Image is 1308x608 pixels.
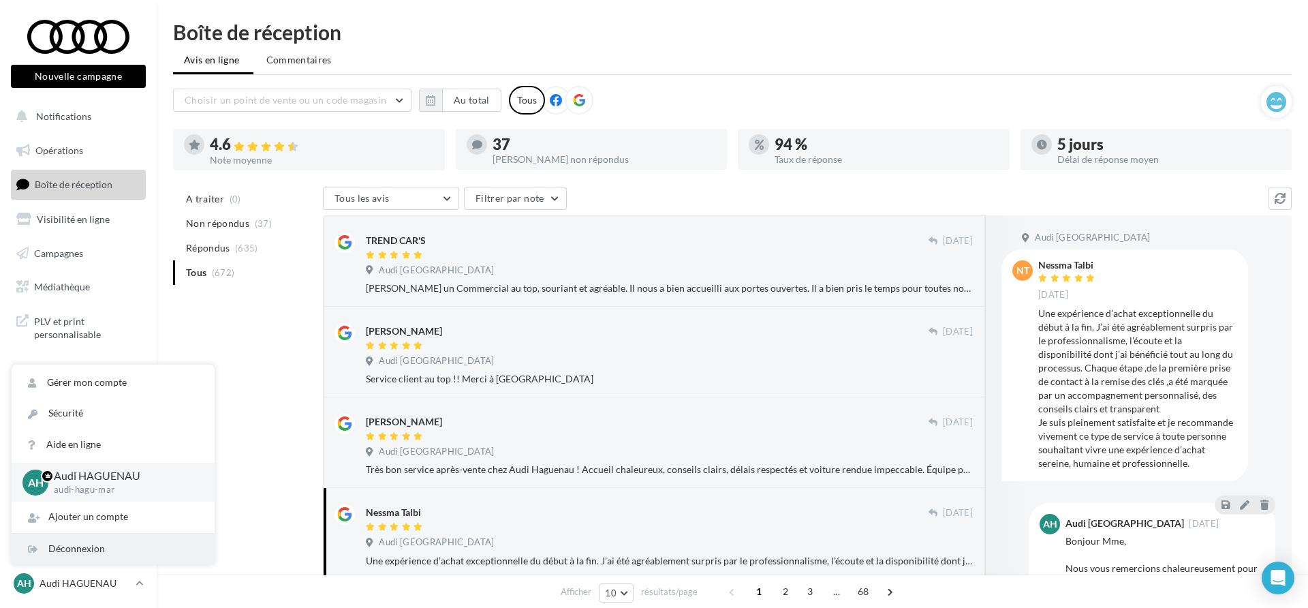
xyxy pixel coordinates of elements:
[334,192,390,204] span: Tous les avis
[366,324,442,338] div: [PERSON_NAME]
[493,137,717,152] div: 37
[379,355,494,367] span: Audi [GEOGRAPHIC_DATA]
[35,145,83,156] span: Opérations
[17,577,31,590] span: AH
[8,273,149,301] a: Médiathèque
[641,586,698,598] span: résultats/page
[11,571,146,596] a: AH Audi HAGUENAU
[366,372,973,386] div: Service client au top !! Merci à [GEOGRAPHIC_DATA]
[8,170,149,199] a: Boîte de réception
[599,583,634,603] button: 10
[235,243,258,254] span: (635)
[34,281,90,292] span: Médiathèque
[1043,517,1057,531] span: AH
[366,234,426,247] div: TREND CAR'S
[852,581,875,603] span: 68
[775,155,999,164] div: Taux de réponse
[419,89,501,112] button: Au total
[28,474,44,490] span: AH
[775,581,796,603] span: 2
[12,398,215,429] a: Sécurité
[11,65,146,88] button: Nouvelle campagne
[1038,289,1068,301] span: [DATE]
[943,235,973,247] span: [DATE]
[1057,155,1281,164] div: Délai de réponse moyen
[173,22,1292,42] div: Boîte de réception
[366,282,973,295] div: [PERSON_NAME] un Commercial au top, souriant et agréable. Il nous a bien accueilli aux portes ouv...
[493,155,717,164] div: [PERSON_NAME] non répondus
[12,429,215,460] a: Aide en ligne
[442,89,501,112] button: Au total
[186,192,224,206] span: A traiter
[323,187,459,210] button: Tous les avis
[379,264,494,277] span: Audi [GEOGRAPHIC_DATA]
[186,241,230,255] span: Répondus
[1038,260,1098,270] div: Nessma Talbi
[799,581,821,603] span: 3
[185,94,386,106] span: Choisir un point de vente ou un code magasin
[35,179,112,190] span: Boîte de réception
[173,89,411,112] button: Choisir un point de vente ou un code magasin
[12,502,215,532] div: Ajouter un compte
[605,588,617,598] span: 10
[943,507,973,519] span: [DATE]
[1038,307,1237,470] div: Une expérience d’achat exceptionnelle du début à la fin. J’ai été agréablement surpris par le pro...
[464,187,567,210] button: Filtrer par note
[775,137,999,152] div: 94 %
[230,194,241,204] span: (0)
[366,506,421,519] div: Nessma Talbi
[8,205,149,234] a: Visibilité en ligne
[8,102,143,131] button: Notifications
[366,415,442,429] div: [PERSON_NAME]
[1065,519,1184,528] div: Audi [GEOGRAPHIC_DATA]
[12,367,215,398] a: Gérer mon compte
[8,239,149,268] a: Campagnes
[255,218,272,229] span: (37)
[36,110,91,122] span: Notifications
[1262,562,1294,594] div: Open Intercom Messenger
[54,484,193,496] p: audi-hagu-mar
[1189,519,1219,528] span: [DATE]
[186,217,249,230] span: Non répondus
[34,247,83,258] span: Campagnes
[561,586,591,598] span: Afficher
[379,446,494,458] span: Audi [GEOGRAPHIC_DATA]
[826,581,847,603] span: ...
[366,554,973,568] div: Une expérience d’achat exceptionnelle du début à la fin. J’ai été agréablement surpris par le pro...
[40,577,130,590] p: Audi HAGUENAU
[12,534,215,564] div: Déconnexion
[1035,232,1150,244] span: Audi [GEOGRAPHIC_DATA]
[210,137,434,153] div: 4.6
[748,581,770,603] span: 1
[54,468,193,484] p: Audi HAGUENAU
[8,307,149,347] a: PLV et print personnalisable
[1016,264,1029,277] span: NT
[379,536,494,549] span: Audi [GEOGRAPHIC_DATA]
[366,463,973,476] div: Très bon service après-vente chez Audi Haguenau ! Accueil chaleureux, conseils clairs, délais res...
[34,312,140,341] span: PLV et print personnalisable
[943,416,973,429] span: [DATE]
[210,155,434,165] div: Note moyenne
[37,213,110,225] span: Visibilité en ligne
[8,136,149,165] a: Opérations
[943,326,973,338] span: [DATE]
[1057,137,1281,152] div: 5 jours
[509,86,545,115] div: Tous
[266,53,332,67] span: Commentaires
